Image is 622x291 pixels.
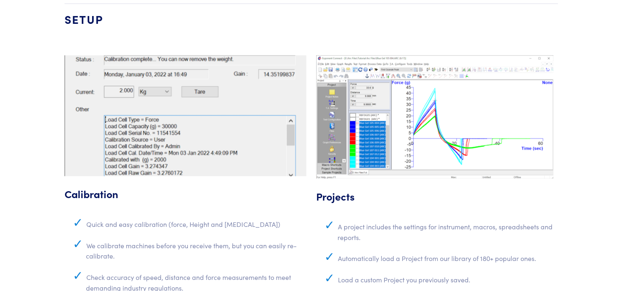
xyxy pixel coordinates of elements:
[316,55,553,179] img: exponent-connect-graph-window-with-project.PNG
[86,238,306,270] li: We calibrate machines before you receive them, but you can easily re-calibrate.
[65,4,558,43] h4: SETUP
[65,55,306,176] img: exponent-calibrate-force-status.png
[86,217,306,238] li: Quick and easy calibration (force, Height and [MEDICAL_DATA])
[338,251,558,272] li: Automatically load a Project from our library of 180+ popular ones.
[65,187,306,213] h5: Calibration
[316,189,558,216] h5: Projects
[338,219,558,251] li: A project includes the settings for instrument, macros, spreadsheets and reports.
